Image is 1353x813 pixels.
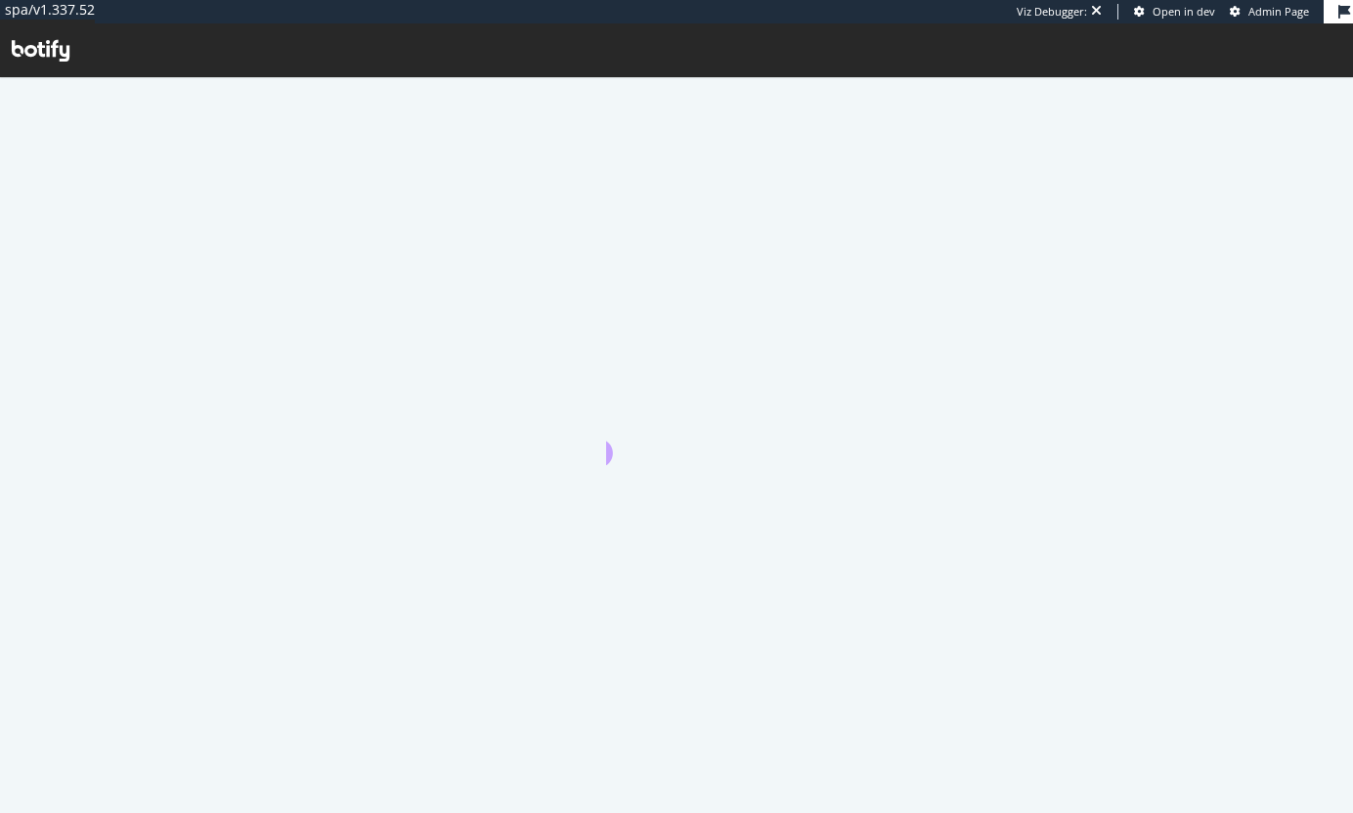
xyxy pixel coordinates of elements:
span: Admin Page [1248,4,1309,19]
div: Viz Debugger: [1017,4,1087,20]
a: Open in dev [1134,4,1215,20]
div: animation [606,395,747,465]
span: Open in dev [1153,4,1215,19]
a: Admin Page [1230,4,1309,20]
